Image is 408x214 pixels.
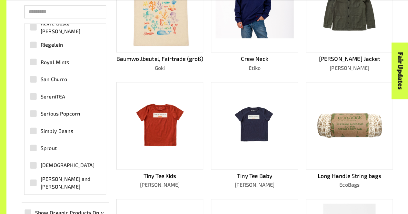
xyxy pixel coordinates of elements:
p: Long Handle String bags [306,172,393,180]
p: [PERSON_NAME] [306,64,393,72]
span: Serious Popcorn [41,110,80,117]
span: Riegelein [41,41,63,49]
span: [DEMOGRAPHIC_DATA] [41,161,95,169]
a: Long Handle String bagsEcoBags [306,82,393,189]
p: Etiko [211,64,298,72]
span: Sprout [41,144,57,152]
span: Royal Mints [41,58,69,66]
p: Tiny Tee Kids [116,172,204,180]
a: Tiny Tee Baby[PERSON_NAME] [211,82,298,189]
p: Goki [116,64,204,72]
p: Crew Neck [211,55,298,63]
p: [PERSON_NAME] Jacket [306,55,393,63]
span: San Churro [41,75,67,83]
a: Tiny Tee Kids[PERSON_NAME] [116,82,204,189]
span: REWE Beste [PERSON_NAME] [41,20,97,35]
p: Tiny Tee Baby [211,172,298,180]
span: Simply Beans [41,127,73,135]
p: EcoBags [306,181,393,189]
p: [PERSON_NAME] [211,181,298,189]
span: [PERSON_NAME] and [PERSON_NAME] [41,175,97,191]
span: SereniTEA [41,93,65,100]
p: Baumwollbeutel, Fairtrade (groß) [116,55,204,63]
p: [PERSON_NAME] [116,181,204,189]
